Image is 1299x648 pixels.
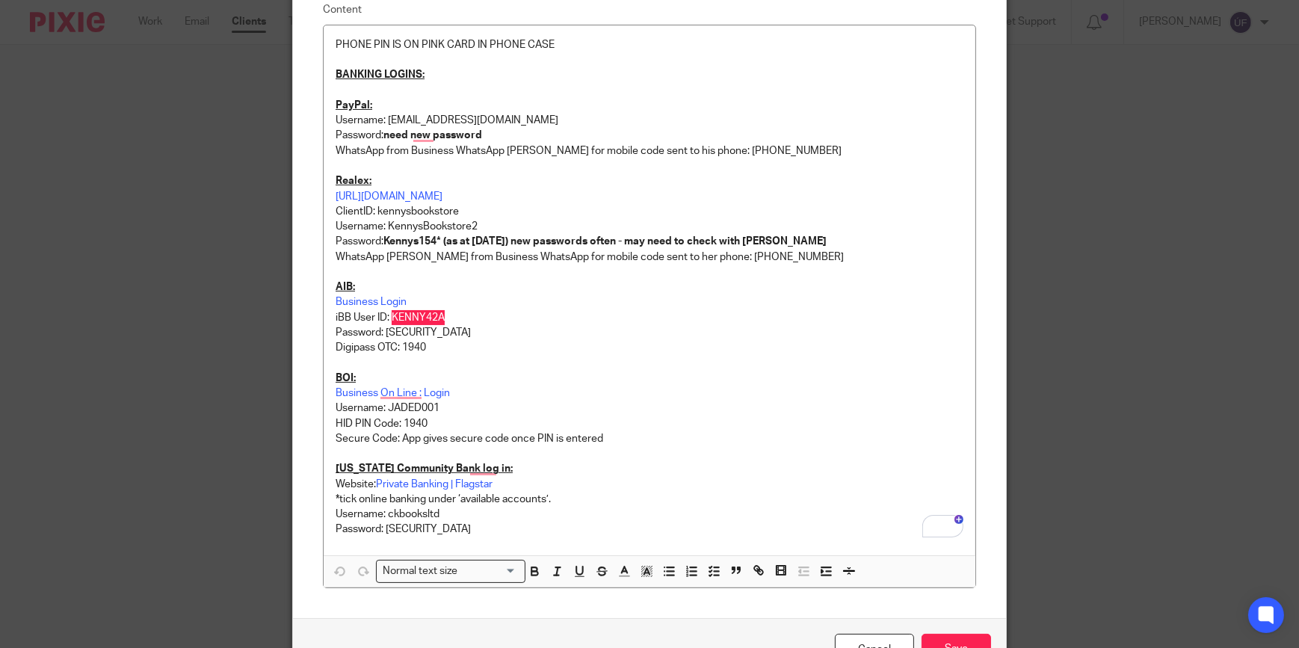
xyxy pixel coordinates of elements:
p: Password: [336,128,963,143]
a: [URL][DOMAIN_NAME] [336,191,442,202]
span: Normal text size [380,564,461,579]
p: Password: [336,234,963,249]
div: Search for option [376,560,525,583]
p: WhatsApp [PERSON_NAME] from Business WhatsApp for mobile code sent to her phone: [PHONE_NUMBER] [336,250,963,265]
p: Website: [336,477,963,492]
p: PHONE PIN IS ON PINK CARD IN PHONE CASE [336,37,963,52]
a: Private Banking | Flagstar [376,479,493,490]
p: Username: ckbooksltd [336,507,963,522]
p: Password: [SECURITY_DATA] [336,522,963,537]
u: Realex: [336,176,371,186]
p: WhatsApp from Business WhatsApp [PERSON_NAME] for mobile code sent to his phone: [PHONE_NUMBER] [336,144,963,158]
u: BANKING LOGINS: [336,70,425,80]
label: Content [323,2,976,17]
a: Business Login [336,297,407,307]
p: iBB User ID: KENNY42A [336,310,963,325]
p: Digipass OTC: 1940 [336,340,963,355]
p: Username: [EMAIL_ADDRESS][DOMAIN_NAME] [336,113,963,128]
p: Password: [SECURITY_DATA] [336,325,963,340]
u: [US_STATE] Community Bank log in: [336,463,513,474]
p: Username: KennysBookstore2 [336,219,963,234]
p: Secure Code: App gives secure code once PIN is entered [336,431,963,446]
u: BOI: [336,373,356,383]
p: ClientID: kennysbookstore [336,204,963,219]
strong: need new password [383,130,482,141]
p: HID PIN Code: 1940 [336,416,963,431]
p: Username: JADED001 [336,401,963,416]
strong: Kennys154* (as at [DATE]) new passwords often - may need to check with [PERSON_NAME] [383,236,827,247]
u: AIB: [336,282,355,292]
u: PayPal: [336,100,372,111]
input: Search for option [463,564,516,579]
p: *tick online banking under ‘available accounts’. [336,492,963,507]
a: Business On Line : Login [336,388,450,398]
div: To enrich screen reader interactions, please activate Accessibility in Grammarly extension settings [324,25,975,555]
